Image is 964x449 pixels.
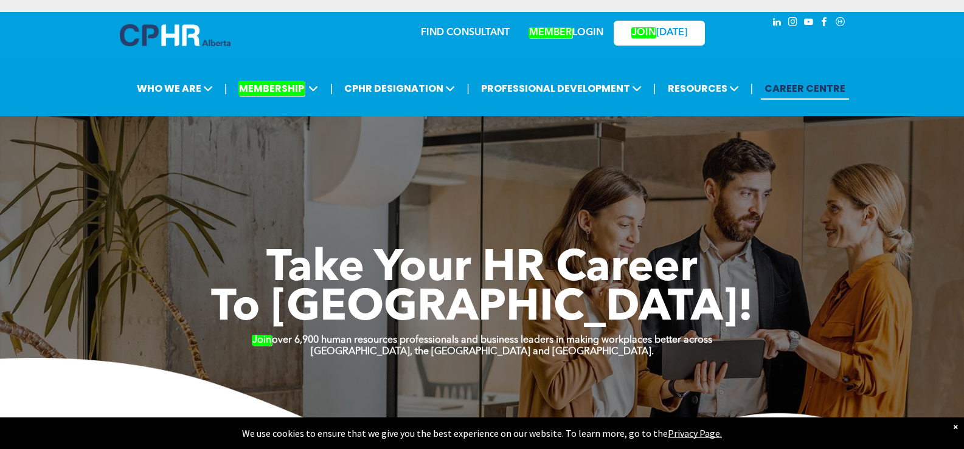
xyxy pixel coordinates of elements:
a: CAREER CENTRE [761,77,849,100]
em: Join [252,335,272,346]
li: | [224,76,227,101]
strong: [GEOGRAPHIC_DATA], the [GEOGRAPHIC_DATA] and [GEOGRAPHIC_DATA]. [311,347,654,357]
li: | [751,76,754,101]
span: Take Your HR Career [266,247,698,291]
img: A blue and white logo for cp alberta [120,24,231,46]
a: JOIN[DATE] [614,21,705,46]
span: RESOURCES [664,77,743,100]
span: To [GEOGRAPHIC_DATA]! [211,287,754,331]
span: PROFESSIONAL DEVELOPMENT [477,77,645,100]
strong: over 6,900 human resources professionals and business leaders in making workplaces better across [252,335,712,346]
a: youtube [802,15,816,32]
a: facebook [818,15,831,32]
span: CPHR DESIGNATION [341,77,459,100]
li: | [330,76,333,101]
em: MEMBERSHIP [238,81,305,96]
div: Dismiss notification [953,420,958,433]
a: MEMBERLOGIN [529,27,603,38]
a: Social network [834,15,847,32]
span: WHO WE ARE [133,77,217,100]
a: linkedin [771,15,784,32]
a: instagram [786,15,800,32]
em: JOIN [631,27,656,38]
span: [DATE] [631,27,687,39]
em: MEMBER [529,27,572,38]
li: | [653,76,656,101]
a: FIND CONSULTANT [421,28,510,38]
li: | [466,76,470,101]
a: Privacy Page. [668,427,722,439]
